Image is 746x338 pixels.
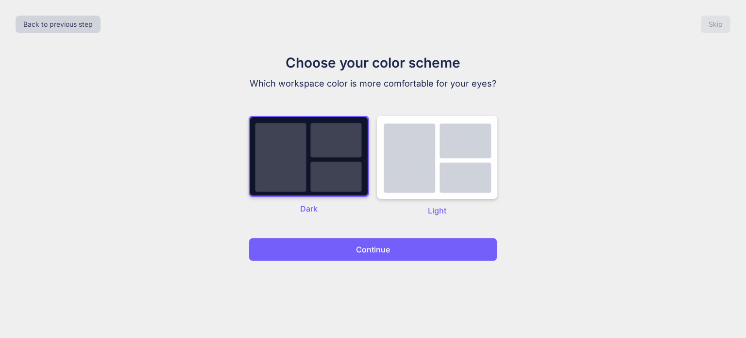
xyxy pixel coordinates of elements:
[16,16,101,33] button: Back to previous step
[210,77,536,90] p: Which workspace color is more comfortable for your eyes?
[701,16,730,33] button: Skip
[356,244,390,255] p: Continue
[377,205,497,216] p: Light
[210,53,536,73] h1: Choose your color scheme
[249,116,369,197] img: dark
[377,116,497,199] img: dark
[249,238,497,261] button: Continue
[249,203,369,214] p: Dark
